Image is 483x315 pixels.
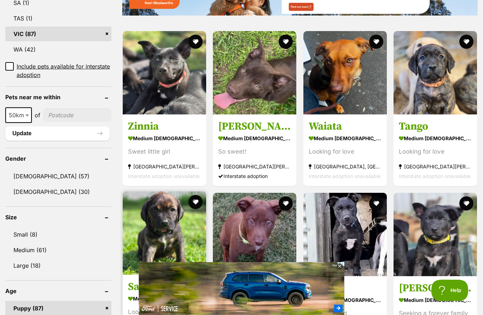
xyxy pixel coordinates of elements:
[128,120,201,133] h3: Zinnia
[6,110,31,120] span: 50km
[128,162,201,171] strong: [GEOGRAPHIC_DATA][PERSON_NAME][GEOGRAPHIC_DATA]
[399,120,472,133] h3: Tango
[309,173,380,179] span: Interstate adoption unavailable
[5,126,110,141] button: Update
[309,133,382,143] strong: medium [DEMOGRAPHIC_DATA] Dog
[279,196,293,210] button: favourite
[5,155,111,162] header: Gender
[213,31,296,114] img: Abel - Australian Kelpie Dog
[399,173,471,179] span: Interstate adoption unavailable
[431,280,469,301] iframe: Help Scout Beacon - Open
[128,147,201,156] div: Sweet little girl
[279,35,293,49] button: favourite
[394,114,477,186] a: Tango medium [DEMOGRAPHIC_DATA] Dog Looking for love [GEOGRAPHIC_DATA][PERSON_NAME][GEOGRAPHIC_DA...
[399,281,472,295] h3: [PERSON_NAME]
[213,193,296,276] img: Miertjie - Australian Kelpie Dog
[399,162,472,171] strong: [GEOGRAPHIC_DATA][PERSON_NAME][GEOGRAPHIC_DATA]
[309,281,382,295] h3: Zac
[319,68,340,85] img: layer.png
[322,2,336,8] span: *Disclosure
[309,120,382,133] h3: Waiata
[5,184,111,199] a: [DEMOGRAPHIC_DATA] (30)
[5,94,111,100] header: Pets near me within
[5,258,111,273] a: Large (18)
[303,193,387,276] img: Zac - Staffordshire Bull Terrier Dog
[399,295,472,305] strong: medium [DEMOGRAPHIC_DATA] Dog
[35,111,40,119] span: of
[309,147,382,156] div: Looking for love
[369,196,383,210] button: favourite
[218,147,291,156] div: So sweet!
[459,196,473,210] button: favourite
[5,11,111,26] a: TAS (1)
[399,133,472,143] strong: medium [DEMOGRAPHIC_DATA] Dog
[218,162,291,171] strong: [GEOGRAPHIC_DATA][PERSON_NAME][GEOGRAPHIC_DATA]
[303,114,387,186] a: Waiata medium [DEMOGRAPHIC_DATA] Dog Looking for love [GEOGRAPHIC_DATA], [GEOGRAPHIC_DATA] Inters...
[123,31,206,114] img: Zinnia - Australian Kelpie Dog
[5,42,111,57] a: WA (42)
[17,62,111,79] span: Include pets available for interstate adoption
[5,107,32,123] span: 50km
[218,133,291,143] strong: medium [DEMOGRAPHIC_DATA] Dog
[459,35,473,49] button: favourite
[43,108,111,122] input: postcode
[5,62,111,79] a: Include pets available for interstate adoption
[123,114,206,186] a: Zinnia medium [DEMOGRAPHIC_DATA] Dog Sweet little girl [GEOGRAPHIC_DATA][PERSON_NAME][GEOGRAPHIC_...
[394,193,477,276] img: Otto - Australian Kelpie Dog
[113,280,370,311] iframe: Advertisement
[5,288,111,294] header: Age
[218,120,291,133] h3: [PERSON_NAME]
[394,31,477,114] img: Tango - Beagle x Staffordshire Bull Terrier Dog
[128,173,200,179] span: Interstate adoption unavailable
[188,35,203,49] button: favourite
[369,35,383,49] button: favourite
[218,171,291,181] div: Interstate adoption
[5,26,111,41] a: VIC (87)
[399,147,472,156] div: Looking for love
[303,31,387,114] img: Waiata - Australian Kelpie Dog
[5,169,111,184] a: [DEMOGRAPHIC_DATA] (57)
[188,195,203,209] button: favourite
[128,133,201,143] strong: medium [DEMOGRAPHIC_DATA] Dog
[309,162,382,171] strong: [GEOGRAPHIC_DATA], [GEOGRAPHIC_DATA]
[309,295,382,305] strong: medium [DEMOGRAPHIC_DATA] Dog
[5,214,111,220] header: Size
[213,114,296,186] a: [PERSON_NAME] medium [DEMOGRAPHIC_DATA] Dog So sweet! [GEOGRAPHIC_DATA][PERSON_NAME][GEOGRAPHIC_D...
[123,191,206,275] img: Salsa - Beagle x Staffordshire Bull Terrier Dog
[5,243,111,257] a: Medium (61)
[5,227,111,242] a: Small (8)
